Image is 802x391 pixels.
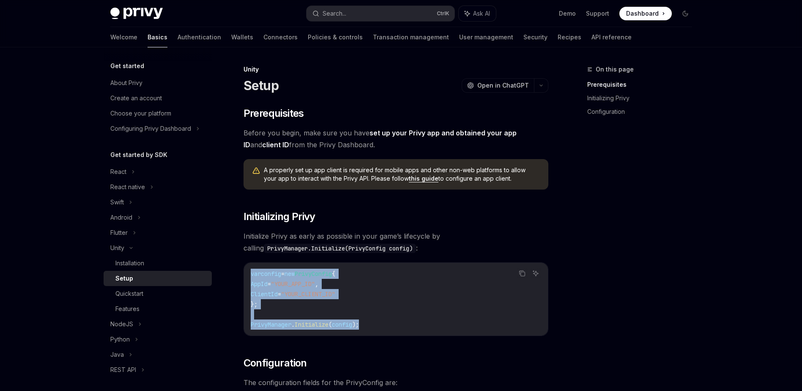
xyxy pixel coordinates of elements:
span: ClientId [251,290,278,298]
img: dark logo [110,8,163,19]
span: On this page [596,64,634,74]
code: PrivyManager.Initialize(PrivyConfig config) [264,244,416,253]
span: config [261,270,281,278]
div: Quickstart [115,289,143,299]
div: React native [110,182,145,192]
span: ); [352,321,359,328]
a: Wallets [231,27,253,47]
a: set up your Privy app and obtained your app ID [244,129,517,149]
span: ( [328,321,332,328]
span: Before you begin, make sure you have and from the Privy Dashboard. [244,127,548,151]
div: Java [110,350,124,360]
a: Basics [148,27,167,47]
button: Search...CtrlK [307,6,454,21]
a: Initializing Privy [587,91,699,105]
h5: Get started [110,61,144,71]
svg: Warning [252,167,260,175]
span: = [278,290,281,298]
button: Ask AI [459,6,496,21]
a: Choose your platform [104,106,212,121]
a: Connectors [263,27,298,47]
span: Prerequisites [244,107,304,120]
div: Choose your platform [110,108,171,118]
div: Configuring Privy Dashboard [110,124,191,134]
button: Ask AI [530,268,541,279]
span: "YOUR_APP_ID" [271,280,315,288]
button: Copy the contents from the code block [517,268,528,279]
span: var [251,270,261,278]
span: = [268,280,271,288]
span: Initialize [295,321,328,328]
div: Setup [115,273,133,284]
div: Unity [110,243,124,253]
div: Create an account [110,93,162,103]
span: }; [251,300,257,308]
a: Create an account [104,91,212,106]
span: = [281,270,285,278]
div: Installation [115,258,144,268]
a: Support [586,9,609,18]
span: PrivyConfig [295,270,332,278]
a: Transaction management [373,27,449,47]
span: Configuration [244,356,307,370]
a: Setup [104,271,212,286]
span: Dashboard [626,9,659,18]
a: Policies & controls [308,27,363,47]
span: new [285,270,295,278]
span: PrivyManager [251,321,291,328]
div: Python [110,334,130,344]
a: Recipes [558,27,581,47]
a: Configuration [587,105,699,118]
span: { [332,270,335,278]
h1: Setup [244,78,279,93]
button: Open in ChatGPT [462,78,534,93]
a: Dashboard [619,7,672,20]
span: Ctrl K [437,10,449,17]
div: REST API [110,365,136,375]
a: Security [523,27,547,47]
a: Quickstart [104,286,212,301]
div: Android [110,212,132,223]
div: Flutter [110,228,128,238]
a: User management [459,27,513,47]
a: Authentication [178,27,221,47]
span: Ask AI [473,9,490,18]
span: Initializing Privy [244,210,315,223]
a: client ID [262,140,289,149]
span: "YOUR_CLIENT_ID" [281,290,335,298]
div: React [110,167,126,177]
button: Toggle dark mode [679,7,692,20]
a: this guide [409,175,438,182]
span: , [315,280,318,288]
div: About Privy [110,78,142,88]
h5: Get started by SDK [110,150,167,160]
a: About Privy [104,75,212,91]
div: NodeJS [110,319,133,329]
a: Demo [559,9,576,18]
span: The configuration fields for the PrivyConfig are: [244,377,548,388]
a: Welcome [110,27,137,47]
span: A properly set up app client is required for mobile apps and other non-web platforms to allow you... [264,166,540,183]
a: Installation [104,256,212,271]
span: config [332,321,352,328]
span: . [291,321,295,328]
a: Features [104,301,212,317]
div: Search... [323,8,346,19]
span: AppId [251,280,268,288]
a: Prerequisites [587,78,699,91]
span: Open in ChatGPT [477,81,529,90]
div: Unity [244,65,548,74]
div: Features [115,304,140,314]
span: Initialize Privy as early as possible in your game’s lifecycle by calling : [244,230,548,254]
div: Swift [110,197,124,207]
a: API reference [591,27,632,47]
